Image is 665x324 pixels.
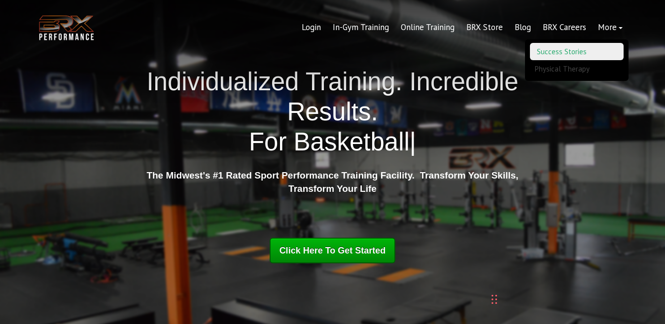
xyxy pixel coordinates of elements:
img: BRX Transparent Logo-2 [37,13,96,43]
span: For Basketball [249,128,410,156]
a: Physical Therapy [530,60,624,77]
a: Click Here To Get Started [270,238,396,263]
div: Navigation Menu [296,16,629,39]
a: BRX Careers [537,16,592,39]
div: Drag [491,285,497,314]
a: BRX Store [460,16,509,39]
a: More [592,16,629,39]
a: Blog [509,16,537,39]
a: Login [296,16,327,39]
span: | [410,128,416,156]
a: Success Stories [530,43,624,60]
span: Click Here To Get Started [280,246,386,255]
a: In-Gym Training [327,16,395,39]
h1: Individualized Training. Incredible Results. [143,67,523,157]
a: Online Training [395,16,460,39]
iframe: Chat Widget [487,222,665,324]
strong: The Midwest's #1 Rated Sport Performance Training Facility. Transform Your Skills, Transform Your... [146,170,518,194]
